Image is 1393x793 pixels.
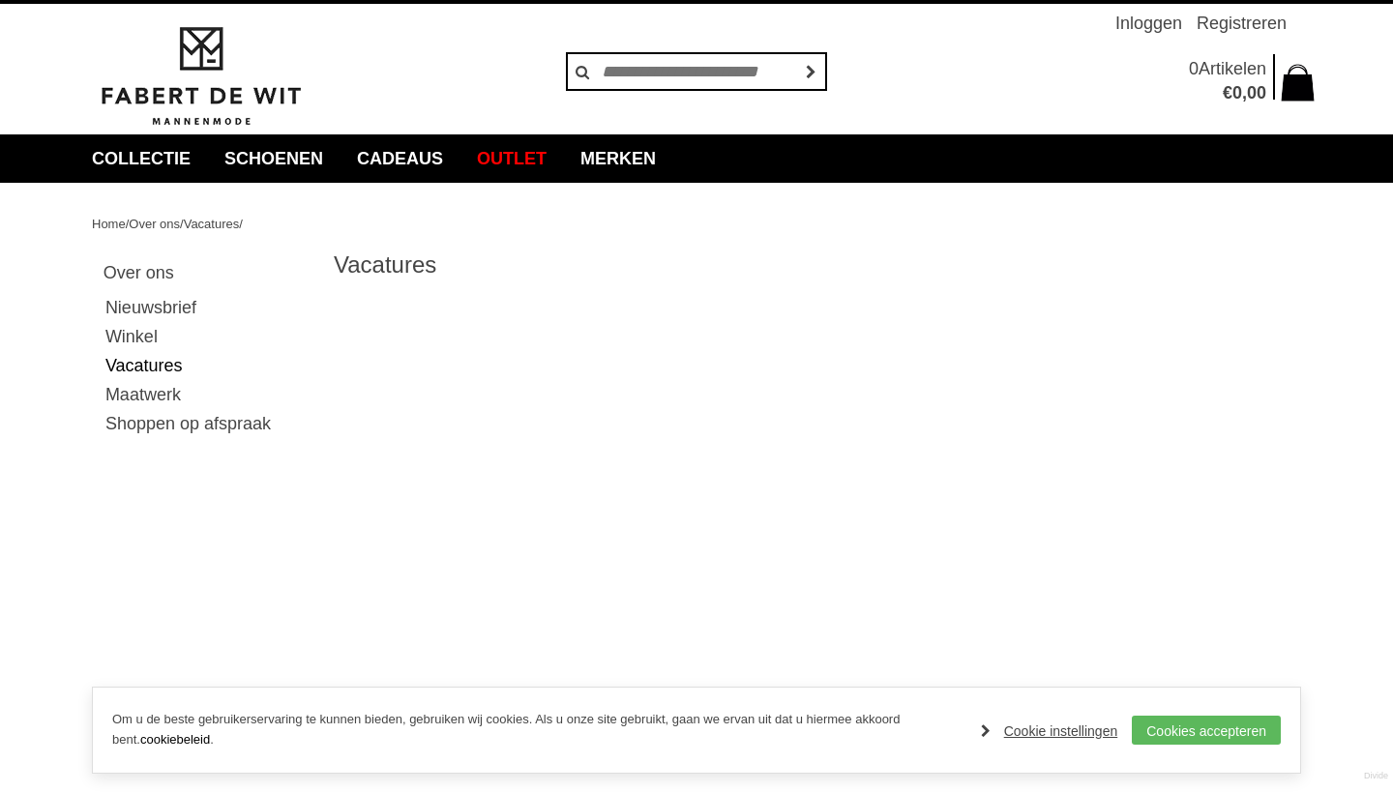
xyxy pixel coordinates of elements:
[1197,4,1287,43] a: Registreren
[180,217,184,231] span: /
[184,217,240,231] a: Vacatures
[239,217,243,231] span: /
[112,710,962,750] p: Om u de beste gebruikerservaring te kunnen bieden, gebruiken wij cookies. Als u onze site gebruik...
[104,322,309,351] a: Winkel
[1364,764,1388,788] a: Divide
[210,134,338,183] a: Schoenen
[1189,59,1199,78] span: 0
[129,217,180,231] a: Over ons
[1242,83,1247,103] span: ,
[566,134,670,183] a: Merken
[77,134,205,183] a: collectie
[104,262,309,283] h3: Over ons
[104,409,309,438] a: Shoppen op afspraak
[1223,83,1232,103] span: €
[126,217,130,231] span: /
[334,250,1301,279] h1: Vacatures
[140,732,210,747] a: cookiebeleid
[104,293,309,322] a: Nieuwsbrief
[462,134,561,183] a: Outlet
[104,380,309,409] a: Maatwerk
[981,717,1118,746] a: Cookie instellingen
[1132,716,1281,745] a: Cookies accepteren
[1247,83,1266,103] span: 00
[1232,83,1242,103] span: 0
[1115,4,1182,43] a: Inloggen
[104,351,309,380] a: Vacatures
[342,134,458,183] a: Cadeaus
[92,217,126,231] a: Home
[92,24,310,129] img: Fabert de Wit
[1199,59,1266,78] span: Artikelen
